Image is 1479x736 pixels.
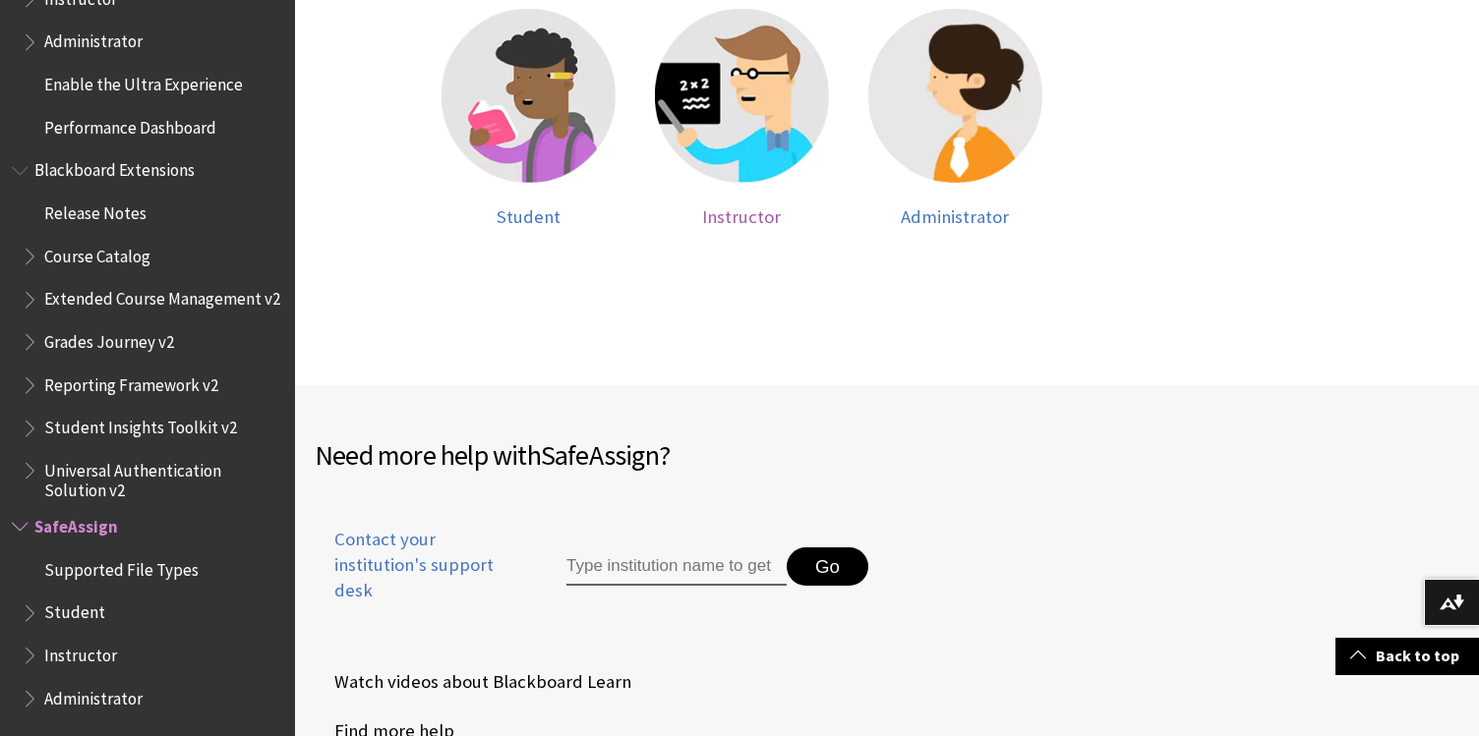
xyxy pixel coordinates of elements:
[34,510,118,537] span: SafeAssign
[44,682,143,708] span: Administrator
[315,667,631,697] a: Watch videos about Blackboard Learn
[315,527,521,604] span: Contact your institution's support desk
[315,527,521,628] a: Contact your institution's support desk
[44,553,199,580] span: Supported File Types
[497,205,561,228] span: Student
[655,9,829,228] a: Instructor help Instructor
[44,596,105,623] span: Student
[12,510,283,714] nav: Book outline for Blackboard SafeAssign
[12,154,283,501] nav: Book outline for Blackboard Extensions
[315,434,887,476] h2: Need more help with ?
[44,197,147,223] span: Release Notes
[655,9,829,183] img: Instructor help
[34,154,195,181] span: Blackboard Extensions
[566,547,787,587] input: Type institution name to get support
[44,283,280,310] span: Extended Course Management v2
[868,9,1042,183] img: Administrator help
[787,547,868,587] button: Go
[44,454,281,500] span: Universal Authentication Solution v2
[44,325,174,352] span: Grades Journey v2
[868,9,1042,228] a: Administrator help Administrator
[1335,638,1479,674] a: Back to top
[44,111,216,138] span: Performance Dashboard
[442,9,616,183] img: Student help
[44,26,143,52] span: Administrator
[44,240,150,266] span: Course Catalog
[44,639,117,665] span: Instructor
[44,68,243,94] span: Enable the Ultra Experience
[44,412,237,438] span: Student Insights Toolkit v2
[44,368,218,395] span: Reporting Framework v2
[901,205,1009,228] span: Administrator
[442,9,616,228] a: Student help Student
[702,205,781,228] span: Instructor
[541,437,659,473] span: SafeAssign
